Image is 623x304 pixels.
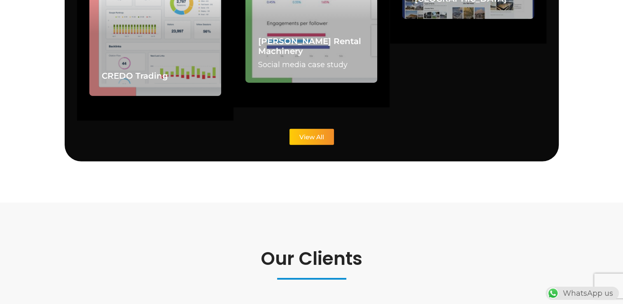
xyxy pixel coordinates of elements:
div: WhatsApp us [546,287,619,300]
a: CREDO Trading [102,71,168,81]
a: [PERSON_NAME] Rental Machinery [258,36,361,56]
img: WhatsApp [546,287,560,300]
a: WhatsAppWhatsApp us [546,289,619,298]
span: View All [299,134,324,140]
p: Social media case study [258,59,365,70]
h2: Our Clients [81,248,542,270]
a: View All [289,129,334,145]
